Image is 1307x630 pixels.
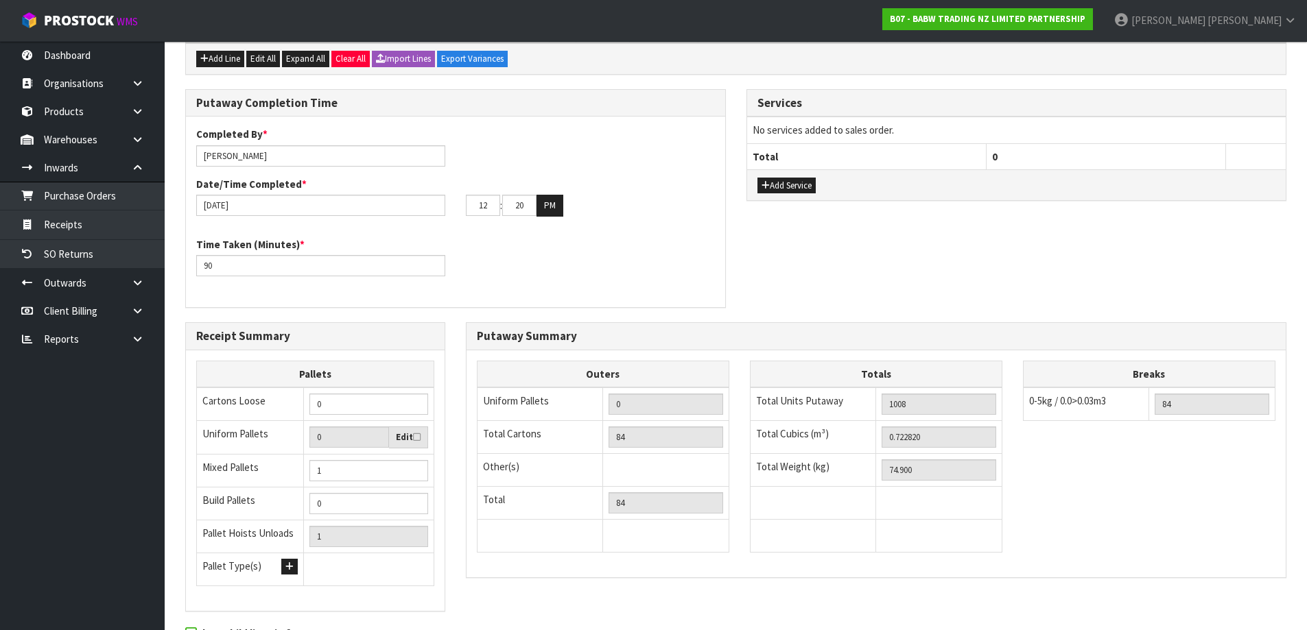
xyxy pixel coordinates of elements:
span: Expand All [286,53,325,64]
input: UNIFORM P + MIXED P + BUILD P [309,526,428,547]
button: PM [537,195,563,217]
label: Date/Time Completed [196,177,307,191]
td: Total Units Putaway [750,387,876,421]
td: Total Cartons [477,421,603,454]
th: Outers [477,361,729,387]
h3: Putaway Completion Time [196,97,715,110]
input: HH [466,195,500,216]
th: Totals [750,361,1002,387]
td: Uniform Pallets [197,421,304,455]
td: Pallet Type(s) [197,553,304,585]
button: Add Line [196,51,244,67]
label: Edit [396,431,421,444]
img: cube-alt.png [21,12,38,29]
span: 0 [992,150,998,163]
a: B07 - BABW TRADING NZ LIMITED PARTNERSHIP [882,8,1093,30]
th: Total [747,143,987,169]
button: Import Lines [372,51,435,67]
input: Uniform Pallets [309,426,389,448]
small: WMS [117,15,138,28]
h3: Receipt Summary [196,330,434,343]
span: ProStock [44,12,114,29]
button: Export Variances [437,51,508,67]
td: Total Cubics (m³) [750,421,876,454]
label: Time Taken (Minutes) [196,237,305,252]
span: [PERSON_NAME] [1131,14,1205,27]
h3: Putaway Summary [477,330,1275,343]
td: Build Pallets [197,487,304,520]
input: OUTERS TOTAL = CTN [609,426,723,448]
td: Uniform Pallets [477,387,603,421]
button: Expand All [282,51,329,67]
input: Manual [309,493,428,514]
td: Other(s) [477,454,603,487]
input: TOTAL PACKS [609,492,723,513]
input: Date/Time completed [196,195,445,216]
td: Total [477,487,603,520]
h3: Services [757,97,1276,110]
button: Add Service [757,178,816,194]
td: Mixed Pallets [197,454,304,487]
input: UNIFORM P LINES [609,393,723,415]
button: Edit All [246,51,280,67]
button: Clear All [331,51,370,67]
span: [PERSON_NAME] [1208,14,1282,27]
label: Completed By [196,127,268,141]
td: Pallet Hoists Unloads [197,520,304,553]
td: Total Weight (kg) [750,454,876,487]
input: Manual [309,460,428,481]
td: No services added to sales order. [747,117,1286,143]
th: Breaks [1023,361,1275,387]
td: Cartons Loose [197,387,304,421]
input: Manual [309,393,428,415]
span: 0-5kg / 0.0>0.03m3 [1029,394,1106,407]
strong: B07 - BABW TRADING NZ LIMITED PARTNERSHIP [890,13,1085,25]
td: : [500,195,502,217]
input: Time Taken [196,255,445,276]
th: Pallets [197,361,434,387]
input: MM [502,195,537,216]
